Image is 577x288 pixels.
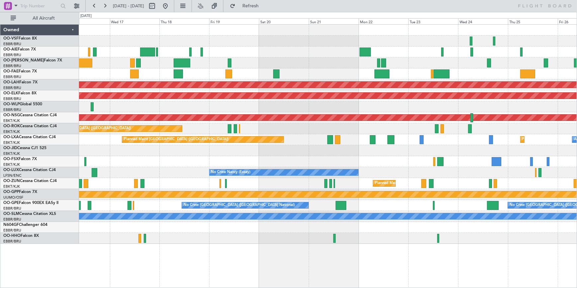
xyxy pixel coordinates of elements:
div: Mon 22 [359,18,408,24]
div: [DATE] [80,13,92,19]
a: EBKT/KJK [3,151,20,156]
span: OO-ROK [3,124,20,128]
span: OO-SLM [3,212,19,216]
span: OO-ZUN [3,179,20,183]
span: OO-GPP [3,190,19,194]
a: EBBR/BRU [3,206,21,211]
a: EBBR/BRU [3,239,21,244]
div: No Crew Nancy (Essey) [211,167,251,177]
a: EBBR/BRU [3,52,21,57]
a: EBKT/KJK [3,129,20,134]
div: Tue 16 [60,18,110,24]
a: EBKT/KJK [3,184,20,189]
span: OO-[PERSON_NAME] [3,58,44,62]
div: Thu 25 [508,18,558,24]
span: OO-LAH [3,80,19,84]
button: All Aircraft [7,13,72,24]
a: OO-[PERSON_NAME]Falcon 7X [3,58,62,62]
a: OO-LXACessna Citation CJ4 [3,135,56,139]
span: All Aircraft [17,16,70,21]
div: Wed 24 [458,18,508,24]
a: N604GFChallenger 604 [3,223,47,227]
div: Planned Maint [GEOGRAPHIC_DATA] ([GEOGRAPHIC_DATA]) [124,135,228,144]
span: OO-GPE [3,201,19,205]
a: OO-HHOFalcon 8X [3,234,39,238]
span: OO-LUX [3,168,19,172]
span: OO-HHO [3,234,21,238]
span: OO-AIE [3,48,18,51]
a: EBBR/BRU [3,228,21,233]
div: Sat 20 [259,18,309,24]
a: EBBR/BRU [3,42,21,47]
a: UUMO/OSF [3,195,23,200]
div: Sun 21 [309,18,359,24]
input: Trip Number [20,1,58,11]
div: Tue 23 [408,18,458,24]
span: OO-LXA [3,135,19,139]
a: OO-FSXFalcon 7X [3,157,37,161]
a: OO-JIDCessna CJ1 525 [3,146,46,150]
a: OO-AIEFalcon 7X [3,48,36,51]
span: N604GF [3,223,19,227]
a: OO-NSGCessna Citation CJ4 [3,113,57,117]
div: Wed 17 [110,18,160,24]
span: Refresh [237,4,265,8]
div: Planned Maint Kortrijk-[GEOGRAPHIC_DATA] [375,178,452,188]
span: OO-JID [3,146,17,150]
span: OO-FSX [3,157,19,161]
span: OO-NSG [3,113,20,117]
a: EBBR/BRU [3,107,21,112]
a: LFSN/ENC [3,173,22,178]
span: OO-VSF [3,37,19,41]
a: EBKT/KJK [3,118,20,123]
a: OO-ROKCessna Citation CJ4 [3,124,57,128]
a: EBBR/BRU [3,96,21,101]
a: OO-SLMCessna Citation XLS [3,212,56,216]
a: EBBR/BRU [3,74,21,79]
span: OO-WLP [3,102,20,106]
a: OO-FAEFalcon 7X [3,69,37,73]
div: No Crew [GEOGRAPHIC_DATA] ([GEOGRAPHIC_DATA] National) [184,200,295,210]
a: OO-LAHFalcon 7X [3,80,38,84]
a: OO-VSFFalcon 8X [3,37,37,41]
a: EBKT/KJK [3,162,20,167]
a: OO-GPPFalcon 7X [3,190,37,194]
a: OO-GPEFalcon 900EX EASy II [3,201,58,205]
span: OO-FAE [3,69,19,73]
button: Refresh [227,1,267,11]
a: OO-ZUNCessna Citation CJ4 [3,179,57,183]
a: EBBR/BRU [3,63,21,68]
span: [DATE] - [DATE] [113,3,144,9]
a: OO-ELKFalcon 8X [3,91,37,95]
a: EBBR/BRU [3,85,21,90]
a: EBBR/BRU [3,217,21,222]
a: OO-WLPGlobal 5500 [3,102,42,106]
a: OO-LUXCessna Citation CJ4 [3,168,56,172]
div: Fri 19 [209,18,259,24]
a: EBKT/KJK [3,140,20,145]
span: OO-ELK [3,91,18,95]
div: Thu 18 [159,18,209,24]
